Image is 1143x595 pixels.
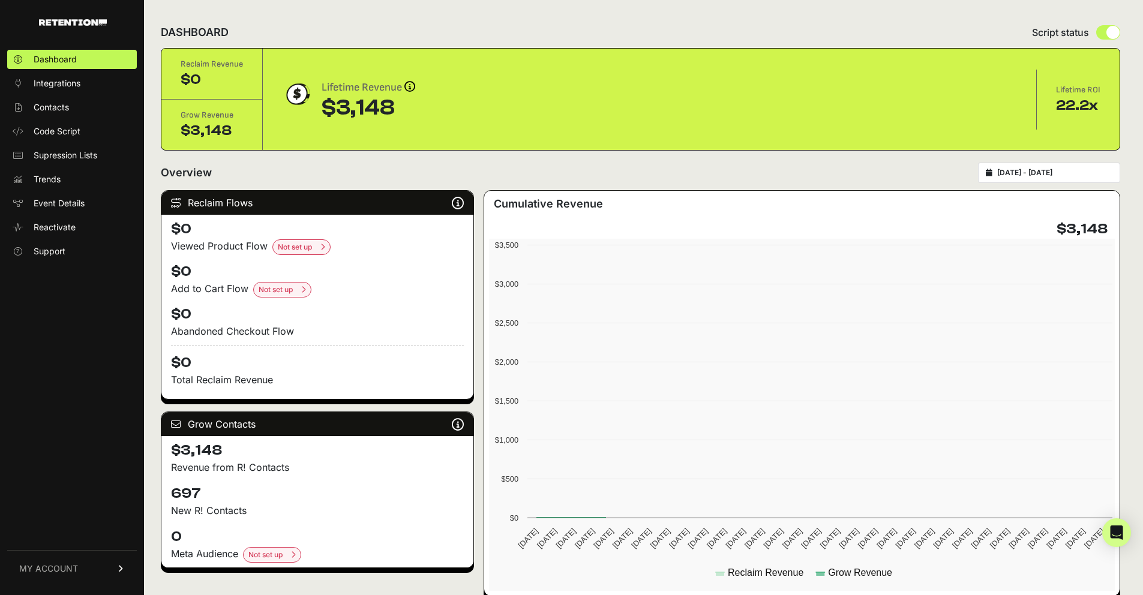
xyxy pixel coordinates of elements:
a: Support [7,242,137,261]
div: Abandoned Checkout Flow [171,324,464,338]
text: [DATE] [894,527,917,550]
h4: $0 [171,220,464,239]
a: Code Script [7,122,137,141]
span: Reactivate [34,221,76,233]
text: [DATE] [743,527,766,550]
text: [DATE] [875,527,898,550]
img: dollar-coin-05c43ed7efb7bc0c12610022525b4bbbb207c7efeef5aecc26f025e68dcafac9.png [282,79,312,109]
span: Event Details [34,197,85,209]
text: [DATE] [573,527,596,550]
div: Viewed Product Flow [171,239,464,255]
text: [DATE] [913,527,936,550]
text: $3,000 [495,280,518,289]
text: [DATE] [781,527,804,550]
h4: $0 [171,305,464,324]
span: Contacts [34,101,69,113]
a: Supression Lists [7,146,137,165]
text: [DATE] [1082,527,1106,550]
text: Grow Revenue [829,567,893,578]
text: [DATE] [630,527,653,550]
text: [DATE] [554,527,578,550]
h4: $3,148 [1057,220,1108,239]
h2: DASHBOARD [161,24,229,41]
div: Reclaim Revenue [181,58,243,70]
text: [DATE] [517,527,540,550]
text: [DATE] [535,527,559,550]
h3: Cumulative Revenue [494,196,603,212]
text: [DATE] [705,527,728,550]
text: [DATE] [668,527,691,550]
div: Grow Contacts [161,412,473,436]
span: Supression Lists [34,149,97,161]
text: [DATE] [1026,527,1049,550]
div: Open Intercom Messenger [1102,518,1131,547]
text: [DATE] [762,527,785,550]
text: [DATE] [1064,527,1087,550]
text: Reclaim Revenue [728,567,803,578]
h4: $0 [171,345,464,372]
a: Dashboard [7,50,137,69]
text: [DATE] [592,527,616,550]
p: New R! Contacts [171,503,464,518]
div: Add to Cart Flow [171,281,464,297]
text: [DATE] [838,527,861,550]
h4: $3,148 [171,441,464,460]
h2: Overview [161,164,212,181]
span: Integrations [34,77,80,89]
text: [DATE] [950,527,974,550]
div: Meta Audience [171,546,464,563]
text: [DATE] [988,527,1012,550]
div: Lifetime Revenue [322,79,415,96]
text: [DATE] [932,527,955,550]
span: MY ACCOUNT [19,563,78,575]
a: MY ACCOUNT [7,550,137,587]
text: [DATE] [611,527,634,550]
text: [DATE] [1045,527,1069,550]
a: Contacts [7,98,137,117]
text: [DATE] [970,527,993,550]
div: $3,148 [322,96,415,120]
div: Lifetime ROI [1056,84,1100,96]
div: $3,148 [181,121,243,140]
text: $500 [502,474,518,483]
h4: $0 [171,262,464,281]
h4: 697 [171,484,464,503]
text: [DATE] [856,527,880,550]
span: Code Script [34,125,80,137]
text: $2,000 [495,357,518,366]
div: Reclaim Flows [161,191,473,215]
p: Revenue from R! Contacts [171,460,464,474]
span: Support [34,245,65,257]
span: Dashboard [34,53,77,65]
div: Grow Revenue [181,109,243,121]
text: [DATE] [724,527,748,550]
a: Reactivate [7,218,137,237]
span: Trends [34,173,61,185]
text: [DATE] [800,527,823,550]
div: 22.2x [1056,96,1100,115]
a: Trends [7,170,137,189]
text: $2,500 [495,318,518,327]
text: $1,000 [495,435,518,444]
text: [DATE] [1007,527,1031,550]
img: Retention.com [39,19,107,26]
div: $0 [181,70,243,89]
text: [DATE] [686,527,710,550]
span: Script status [1032,25,1089,40]
text: [DATE] [818,527,842,550]
text: $3,500 [495,241,518,250]
text: $1,500 [495,396,518,405]
a: Integrations [7,74,137,93]
text: $0 [510,513,518,522]
a: Event Details [7,194,137,213]
text: [DATE] [649,527,672,550]
p: Total Reclaim Revenue [171,372,464,387]
h4: 0 [171,527,464,546]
